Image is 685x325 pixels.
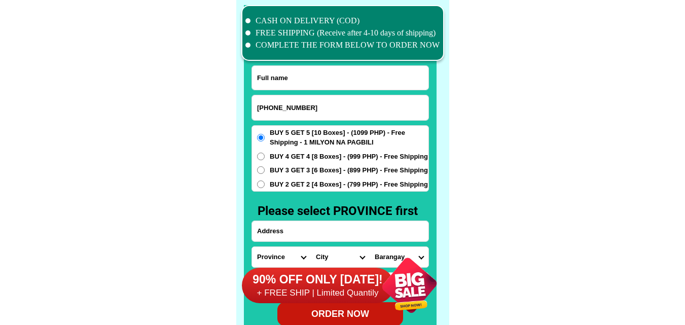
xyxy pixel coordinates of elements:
input: BUY 2 GET 2 [4 Boxes] - (799 PHP) - Free Shipping [257,180,265,188]
input: BUY 4 GET 4 [8 Boxes] - (999 PHP) - Free Shipping [257,153,265,160]
span: BUY 5 GET 5 [10 Boxes] - (1099 PHP) - Free Shipping - 1 MILYON NA PAGBILI [270,128,428,148]
h6: 90% OFF ONLY [DATE]! [242,272,394,287]
input: Input address [252,221,428,241]
h3: Please select PROVINCE first [258,202,428,220]
li: COMPLETE THE FORM BELOW TO ORDER NOW [245,39,440,51]
input: BUY 5 GET 5 [10 Boxes] - (1099 PHP) - Free Shipping - 1 MILYON NA PAGBILI [257,134,265,141]
input: BUY 3 GET 3 [6 Boxes] - (899 PHP) - Free Shipping [257,166,265,174]
input: Input full_name [252,66,428,90]
input: Input phone_number [252,95,428,120]
span: BUY 3 GET 3 [6 Boxes] - (899 PHP) - Free Shipping [270,165,428,175]
span: BUY 2 GET 2 [4 Boxes] - (799 PHP) - Free Shipping [270,179,428,190]
li: FREE SHIPPING (Receive after 4-10 days of shipping) [245,27,440,39]
li: CASH ON DELIVERY (COD) [245,15,440,27]
h6: + FREE SHIP | Limited Quantily [242,287,394,299]
span: BUY 4 GET 4 [8 Boxes] - (999 PHP) - Free Shipping [270,152,428,162]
